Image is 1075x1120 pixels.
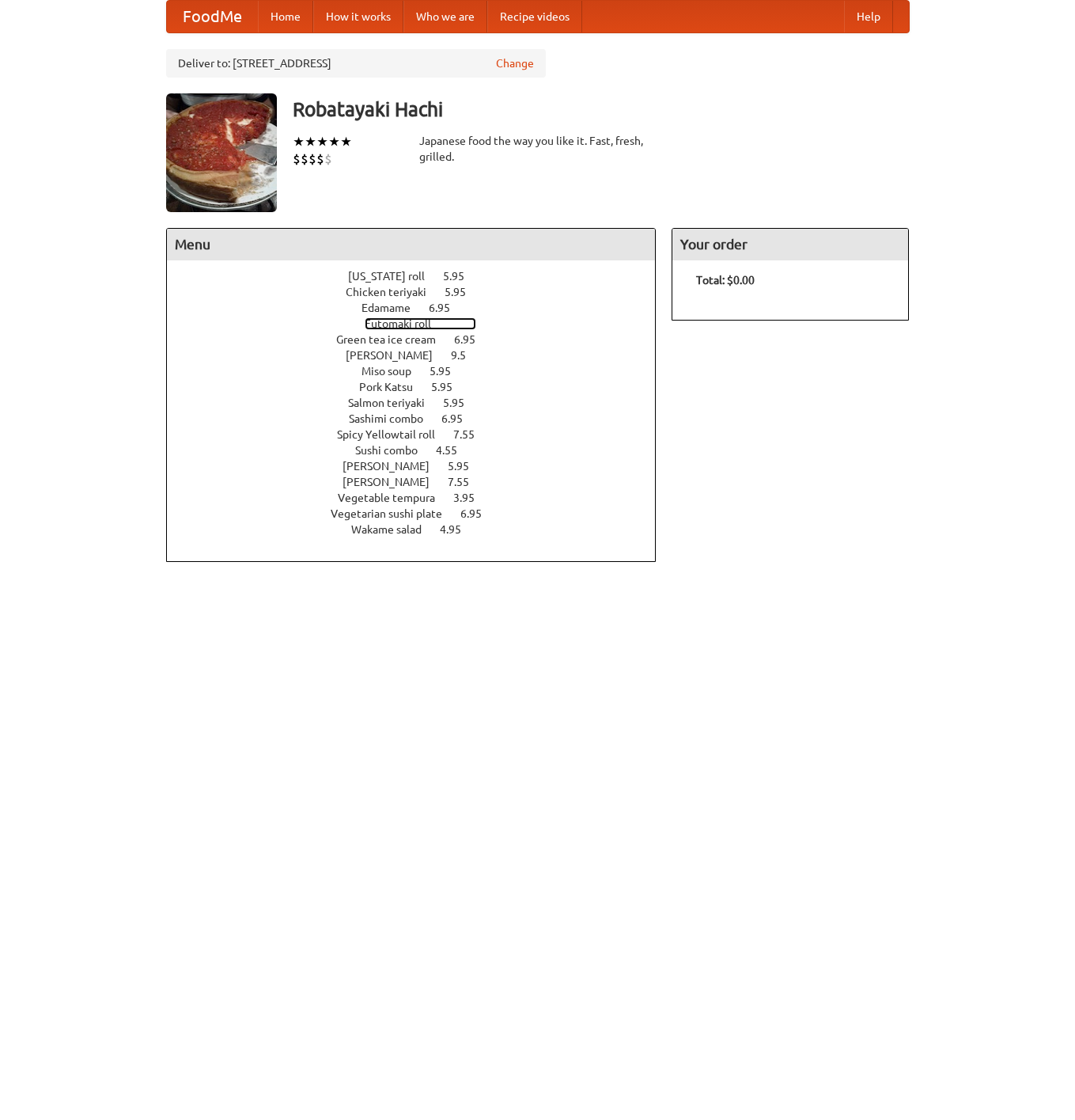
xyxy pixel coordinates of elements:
span: [US_STATE] roll [348,270,441,283]
a: FoodMe [167,1,258,32]
a: Vegetarian sushi plate 6.95 [331,507,511,520]
span: Sushi combo [355,444,433,457]
span: Miso soup [361,365,427,378]
a: [PERSON_NAME] 5.95 [343,460,498,473]
a: How it works [313,1,403,32]
span: Green tea ice cream [336,333,452,346]
span: Sashimi combo [349,412,439,425]
div: Japanese food the way you like it. Fast, fresh, grilled. [419,133,657,165]
span: Pork Katsu [359,381,429,393]
span: 3.95 [453,492,490,504]
h4: Your order [672,229,908,260]
span: 5.95 [448,460,485,473]
img: angular.jpg [166,93,277,212]
a: Green tea ice cream 6.95 [336,333,505,346]
span: 6.95 [441,412,479,425]
a: [PERSON_NAME] 7.55 [343,476,498,488]
span: 7.55 [448,476,485,488]
a: Wakame salad 4.95 [351,523,490,536]
a: Sashimi combo 6.95 [349,412,492,425]
li: ★ [340,133,352,150]
li: ★ [293,133,305,150]
a: Help [844,1,893,32]
h3: Robatayaki Hachi [293,93,910,125]
span: Spicy Yellowtail roll [337,428,451,441]
li: $ [324,150,332,168]
li: $ [293,150,301,168]
span: 4.95 [440,523,477,536]
a: [PERSON_NAME] 9.5 [346,349,495,362]
a: Chicken teriyaki 5.95 [346,286,495,298]
a: Who we are [403,1,487,32]
span: [PERSON_NAME] [343,476,445,488]
span: 4.55 [436,444,473,457]
span: Edamame [361,302,426,314]
a: Pork Katsu 5.95 [359,381,482,393]
a: Change [496,55,534,71]
span: Salmon teriyaki [348,397,441,409]
span: 6.95 [460,507,498,520]
li: $ [301,150,308,168]
span: 7.55 [453,428,490,441]
a: Spicy Yellowtail roll 7.55 [337,428,504,441]
span: 5.95 [443,270,480,283]
li: $ [316,150,324,168]
li: ★ [305,133,316,150]
span: 6.95 [454,333,491,346]
a: Edamame 6.95 [361,302,479,314]
span: 5.95 [445,286,482,298]
a: Home [258,1,313,32]
li: ★ [328,133,340,150]
a: Miso soup 5.95 [361,365,480,378]
span: 9.5 [451,349,482,362]
a: Vegetable tempura 3.95 [338,492,504,504]
b: Total: $0.00 [696,274,755,287]
a: Sushi combo 4.55 [355,444,486,457]
a: [US_STATE] roll 5.95 [348,270,494,283]
span: Wakame salad [351,523,437,536]
li: ★ [316,133,328,150]
a: Futomaki roll [365,317,476,330]
span: Vegetable tempura [338,492,451,504]
div: Deliver to: [STREET_ADDRESS] [166,49,546,78]
span: Chicken teriyaki [346,286,442,298]
span: [PERSON_NAME] [343,460,445,473]
span: 5.95 [431,381,468,393]
span: 5.95 [430,365,467,378]
span: Futomaki roll [365,317,447,330]
a: Recipe videos [487,1,582,32]
h4: Menu [167,229,656,260]
li: $ [308,150,316,168]
span: 5.95 [443,397,480,409]
span: [PERSON_NAME] [346,349,449,362]
a: Salmon teriyaki 5.95 [348,397,494,409]
span: Vegetarian sushi plate [331,507,458,520]
span: 6.95 [429,302,466,314]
